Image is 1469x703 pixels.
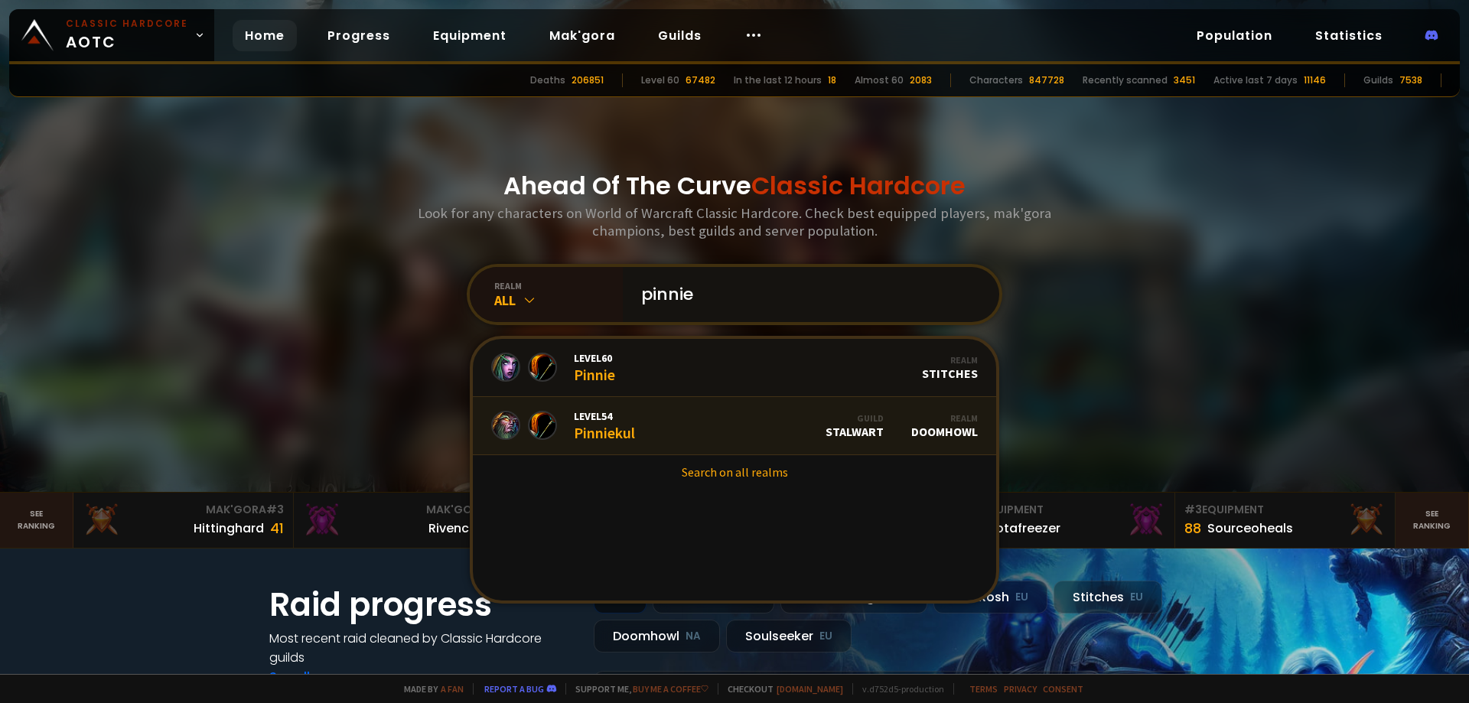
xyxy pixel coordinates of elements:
[1304,73,1326,87] div: 11146
[718,683,843,695] span: Checkout
[269,668,369,685] a: See all progress
[270,518,284,539] div: 41
[315,20,402,51] a: Progress
[572,73,604,87] div: 206851
[933,581,1047,613] div: Nek'Rosh
[1184,518,1201,539] div: 88
[473,397,996,455] a: Level54PinniekulGuildStalwartRealmDoomhowl
[574,351,615,384] div: Pinnie
[83,502,284,518] div: Mak'Gora
[955,493,1175,548] a: #2Equipment88Notafreezer
[969,73,1023,87] div: Characters
[826,412,884,424] div: Guild
[1363,73,1393,87] div: Guilds
[73,493,294,548] a: Mak'Gora#3Hittinghard41
[194,519,264,538] div: Hittinghard
[494,280,623,291] div: realm
[1184,20,1285,51] a: Population
[294,493,514,548] a: Mak'Gora#2Rivench100
[9,9,214,61] a: Classic HardcoreAOTC
[910,73,932,87] div: 2083
[911,412,978,439] div: Doomhowl
[964,502,1165,518] div: Equipment
[1303,20,1395,51] a: Statistics
[633,683,708,695] a: Buy me a coffee
[395,683,464,695] span: Made by
[574,409,635,442] div: Pinniekul
[852,683,944,695] span: v. d752d5 - production
[632,267,981,322] input: Search a character...
[1130,590,1143,605] small: EU
[969,683,998,695] a: Terms
[494,291,623,309] div: All
[484,683,544,695] a: Report a bug
[473,339,996,397] a: Level60PinnieRealmStitches
[734,73,822,87] div: In the last 12 hours
[1029,73,1064,87] div: 847728
[1043,683,1083,695] a: Consent
[537,20,627,51] a: Mak'gora
[641,73,679,87] div: Level 60
[473,455,996,489] a: Search on all realms
[1083,73,1168,87] div: Recently scanned
[1175,493,1396,548] a: #3Equipment88Sourceoheals
[777,683,843,695] a: [DOMAIN_NAME]
[1184,502,1386,518] div: Equipment
[686,73,715,87] div: 67482
[441,683,464,695] a: a fan
[503,168,966,204] h1: Ahead Of The Curve
[1184,502,1202,517] span: # 3
[1015,590,1028,605] small: EU
[233,20,297,51] a: Home
[421,20,519,51] a: Equipment
[826,412,884,439] div: Stalwart
[66,17,188,31] small: Classic Hardcore
[530,73,565,87] div: Deaths
[828,73,836,87] div: 18
[565,683,708,695] span: Support me,
[987,519,1060,538] div: Notafreezer
[1054,581,1162,613] div: Stitches
[412,204,1057,239] h3: Look for any characters on World of Warcraft Classic Hardcore. Check best equipped players, mak'g...
[594,620,720,653] div: Doomhowl
[1207,519,1293,538] div: Sourceoheals
[1213,73,1298,87] div: Active last 7 days
[428,519,477,538] div: Rivench
[922,354,978,381] div: Stitches
[303,502,504,518] div: Mak'Gora
[269,581,575,629] h1: Raid progress
[1004,683,1037,695] a: Privacy
[1399,73,1422,87] div: 7538
[269,629,575,667] h4: Most recent raid cleaned by Classic Hardcore guilds
[1174,73,1195,87] div: 3451
[855,73,904,87] div: Almost 60
[751,168,966,203] span: Classic Hardcore
[266,502,284,517] span: # 3
[686,629,701,644] small: NA
[646,20,714,51] a: Guilds
[66,17,188,54] span: AOTC
[574,351,615,365] span: Level 60
[819,629,832,644] small: EU
[911,412,978,424] div: Realm
[922,354,978,366] div: Realm
[726,620,852,653] div: Soulseeker
[574,409,635,423] span: Level 54
[1396,493,1469,548] a: Seeranking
